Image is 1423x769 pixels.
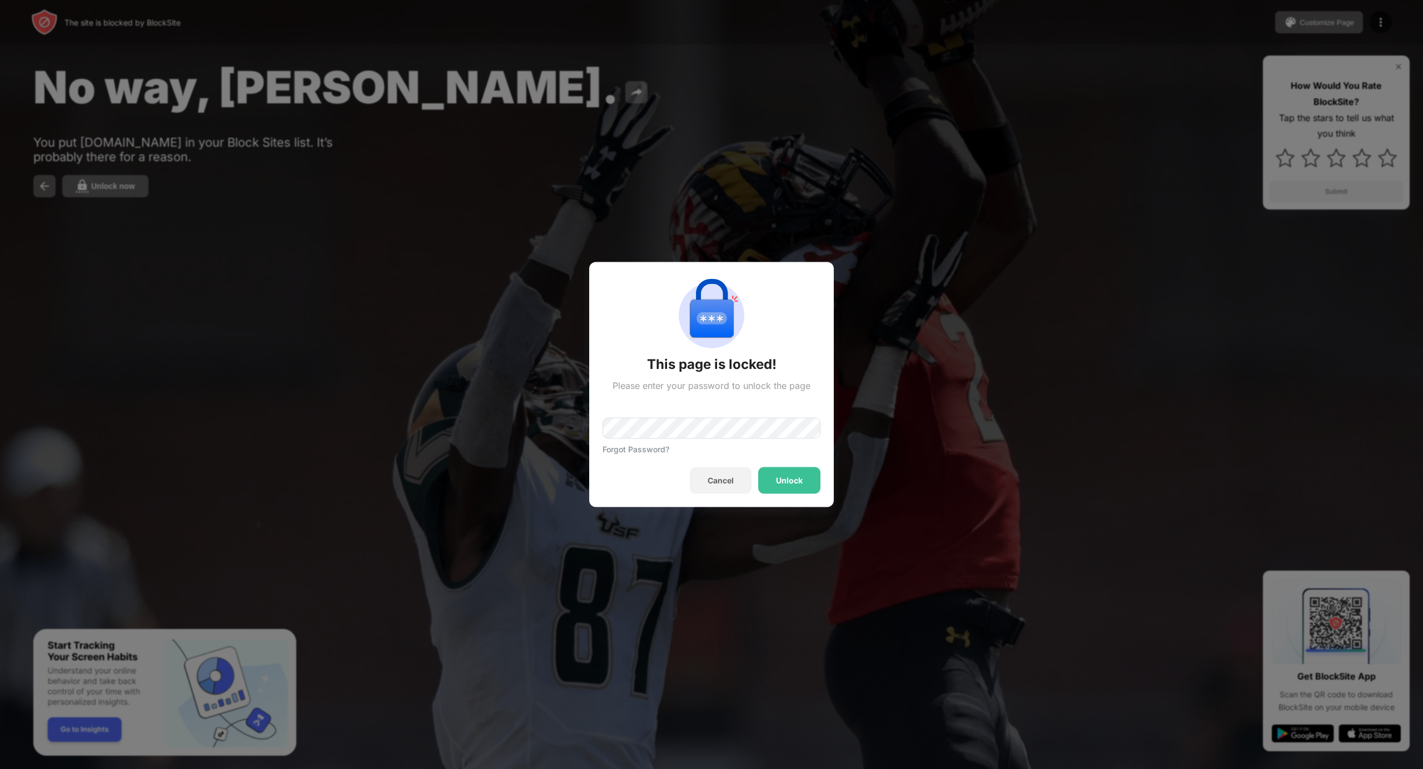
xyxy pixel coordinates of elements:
div: Please enter your password to unlock the page [613,380,810,391]
div: Cancel [708,476,734,485]
div: This page is locked! [647,356,777,373]
div: Unlock [776,476,803,485]
img: password-protection.svg [671,276,752,356]
div: Forgot Password? [603,445,669,454]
